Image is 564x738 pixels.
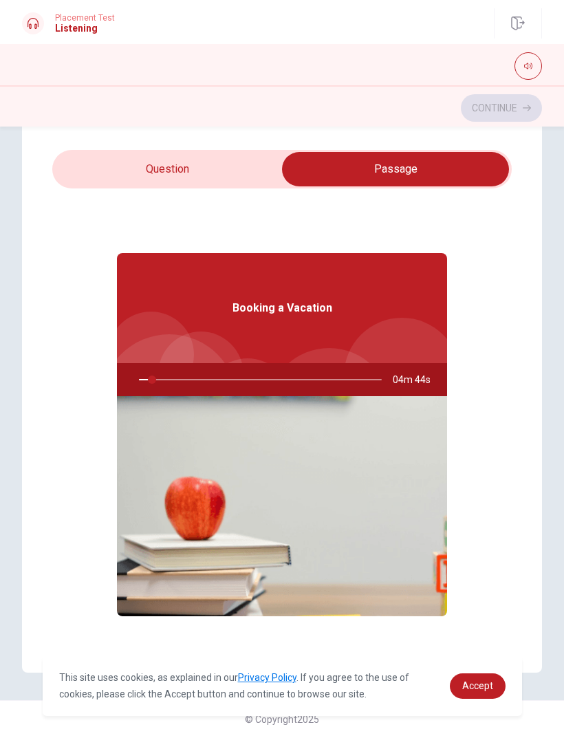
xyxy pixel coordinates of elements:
span: Accept [462,680,493,691]
span: This site uses cookies, as explained in our . If you agree to the use of cookies, please click th... [59,672,409,699]
span: Booking a Vacation [232,300,332,316]
h1: Listening [55,23,115,34]
span: © Copyright 2025 [245,714,319,725]
a: dismiss cookie message [450,673,506,699]
span: 04m 44s [393,363,442,396]
span: Placement Test [55,13,115,23]
a: Privacy Policy [238,672,296,683]
div: cookieconsent [43,655,522,716]
img: Booking a Vacation [117,396,447,616]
